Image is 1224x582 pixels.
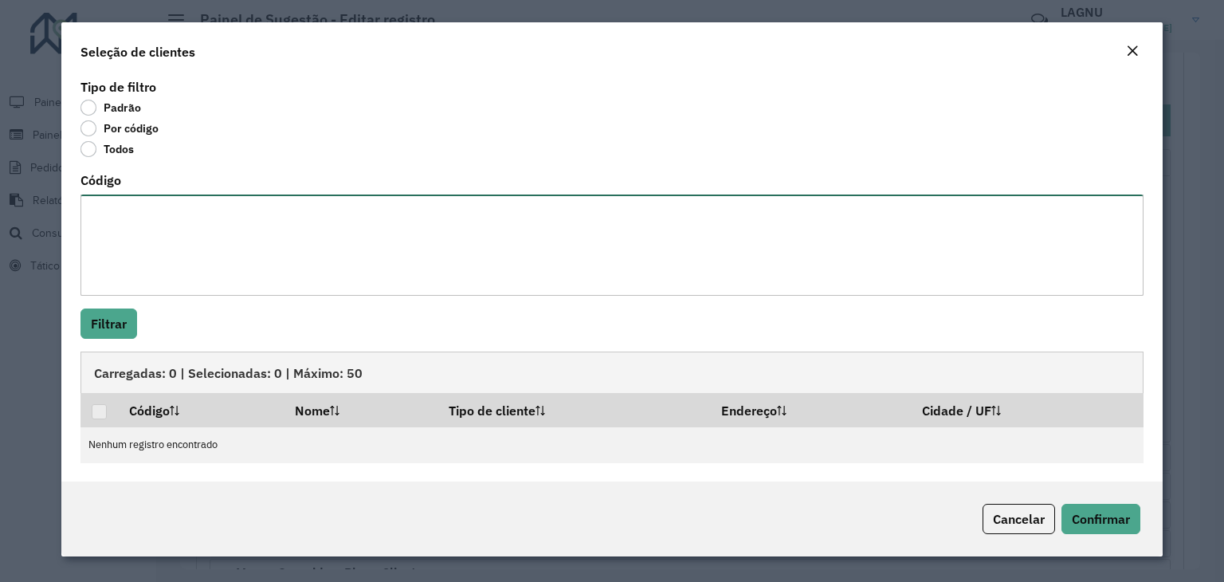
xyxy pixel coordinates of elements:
em: Fechar [1126,45,1139,57]
button: Close [1121,41,1144,62]
span: Confirmar [1072,511,1130,527]
th: Tipo de cliente [437,393,710,427]
button: Confirmar [1061,504,1140,534]
th: Endereço [710,393,911,427]
td: Nenhum registro encontrado [80,427,1144,463]
label: Tipo de filtro [80,77,156,96]
div: Carregadas: 0 | Selecionadas: 0 | Máximo: 50 [80,352,1144,393]
label: Padrão [80,100,141,116]
label: Por código [80,120,159,136]
span: Cancelar [993,511,1045,527]
th: Código [118,393,284,427]
h4: Seleção de clientes [80,42,195,61]
th: Nome [284,393,437,427]
button: Filtrar [80,309,137,339]
button: Cancelar [983,504,1055,534]
th: Cidade / UF [911,393,1143,427]
label: Todos [80,141,134,157]
label: Código [80,171,121,190]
